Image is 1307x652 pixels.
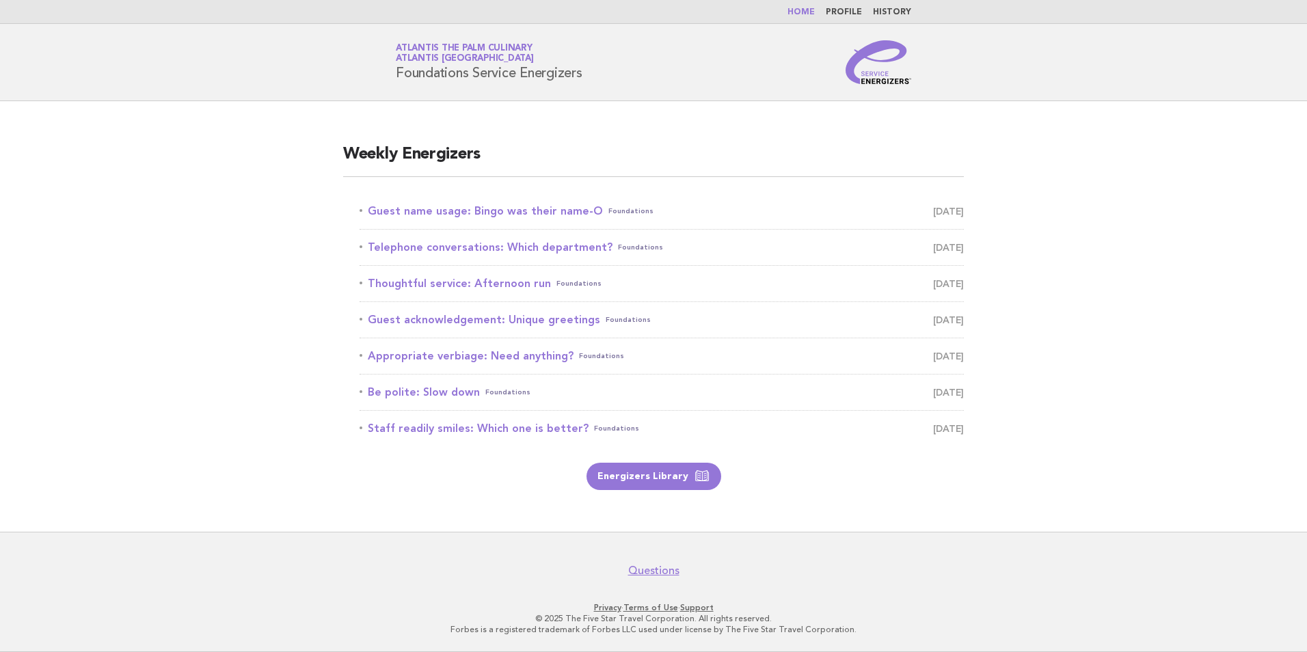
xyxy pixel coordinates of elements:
[873,8,911,16] a: History
[933,274,964,293] span: [DATE]
[606,310,651,329] span: Foundations
[933,310,964,329] span: [DATE]
[235,624,1072,635] p: Forbes is a registered trademark of Forbes LLC used under license by The Five Star Travel Corpora...
[618,238,663,257] span: Foundations
[587,463,721,490] a: Energizers Library
[594,603,621,612] a: Privacy
[608,202,653,221] span: Foundations
[360,383,964,402] a: Be polite: Slow downFoundations [DATE]
[485,383,530,402] span: Foundations
[826,8,862,16] a: Profile
[343,144,964,177] h2: Weekly Energizers
[396,44,534,63] a: Atlantis The Palm CulinaryAtlantis [GEOGRAPHIC_DATA]
[594,419,639,438] span: Foundations
[235,613,1072,624] p: © 2025 The Five Star Travel Corporation. All rights reserved.
[360,347,964,366] a: Appropriate verbiage: Need anything?Foundations [DATE]
[933,238,964,257] span: [DATE]
[396,55,534,64] span: Atlantis [GEOGRAPHIC_DATA]
[235,602,1072,613] p: · ·
[360,310,964,329] a: Guest acknowledgement: Unique greetingsFoundations [DATE]
[787,8,815,16] a: Home
[933,202,964,221] span: [DATE]
[396,44,582,80] h1: Foundations Service Energizers
[579,347,624,366] span: Foundations
[556,274,602,293] span: Foundations
[360,238,964,257] a: Telephone conversations: Which department?Foundations [DATE]
[680,603,714,612] a: Support
[846,40,911,84] img: Service Energizers
[360,202,964,221] a: Guest name usage: Bingo was their name-OFoundations [DATE]
[628,564,679,578] a: Questions
[360,419,964,438] a: Staff readily smiles: Which one is better?Foundations [DATE]
[360,274,964,293] a: Thoughtful service: Afternoon runFoundations [DATE]
[933,347,964,366] span: [DATE]
[933,383,964,402] span: [DATE]
[623,603,678,612] a: Terms of Use
[933,419,964,438] span: [DATE]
